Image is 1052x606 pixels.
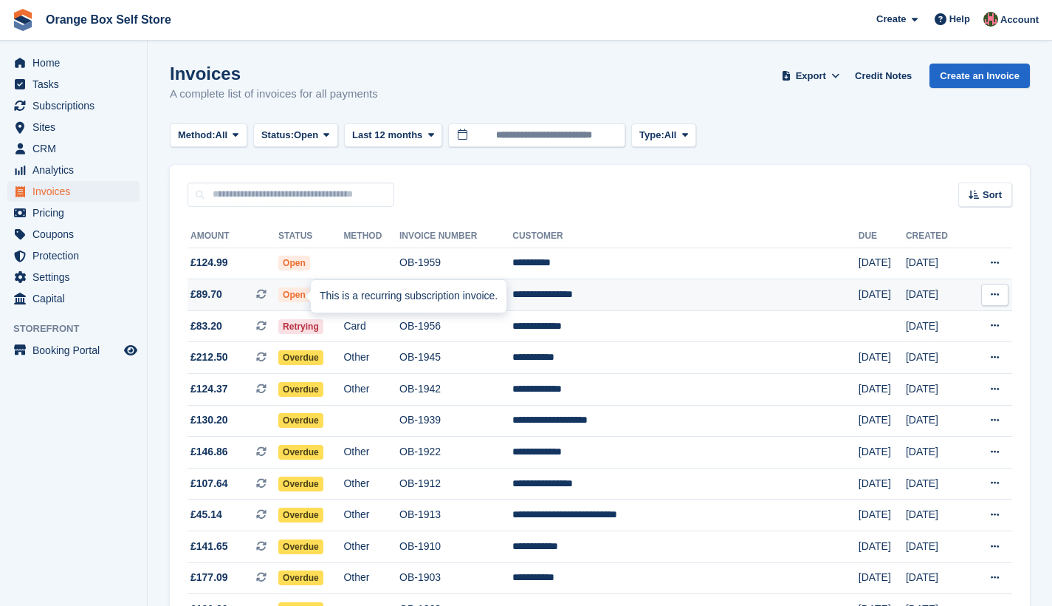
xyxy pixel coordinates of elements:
button: Status: Open [253,123,338,148]
th: Invoice Number [399,225,512,248]
span: Capital [32,288,121,309]
span: Overdue [278,477,323,491]
td: [DATE] [859,500,906,531]
td: [DATE] [906,468,967,500]
span: Overdue [278,539,323,554]
td: OB-1945 [399,342,512,374]
span: Status: [261,128,294,143]
a: menu [7,181,140,202]
th: Method [343,225,399,248]
td: Other [343,531,399,563]
td: Other [343,437,399,469]
td: Other [343,468,399,500]
span: Sites [32,117,121,137]
h1: Invoices [170,64,378,84]
span: Sort [983,188,1002,202]
td: [DATE] [859,437,906,469]
span: All [664,128,677,143]
span: Pricing [32,202,121,223]
th: Customer [512,225,859,248]
div: This is a recurring subscription invoice. [311,280,506,313]
th: Amount [188,225,278,248]
td: [DATE] [859,342,906,374]
td: [DATE] [859,531,906,563]
span: Analytics [32,160,121,180]
a: menu [7,52,140,73]
a: menu [7,202,140,223]
p: A complete list of invoices for all payments [170,86,378,103]
a: Create an Invoice [929,64,1030,88]
td: [DATE] [906,310,967,342]
span: Subscriptions [32,95,121,116]
a: menu [7,288,140,309]
a: Preview store [122,341,140,359]
td: Other [343,500,399,531]
span: Export [796,69,826,84]
a: menu [7,160,140,180]
td: OB-1956 [399,310,512,342]
span: Overdue [278,350,323,365]
td: [DATE] [906,405,967,437]
td: [DATE] [906,248,967,279]
span: Type: [639,128,664,143]
span: £146.86 [190,444,228,460]
span: Help [949,12,970,27]
span: Overdue [278,413,323,428]
span: Overdue [278,571,323,585]
span: £141.65 [190,539,228,554]
th: Status [278,225,343,248]
a: menu [7,74,140,95]
span: Retrying [278,319,323,334]
a: menu [7,224,140,245]
img: stora-icon-8386f47178a22dfd0bd8f6a31ec36ba5ce8667c1dd55bd0f319d3a0aa187defe.svg [12,9,34,31]
span: Open [278,256,310,270]
span: CRM [32,138,121,159]
span: Home [32,52,121,73]
button: Method: All [170,123,247,148]
span: Protection [32,245,121,266]
span: Method: [178,128,216,143]
span: £107.64 [190,476,228,491]
td: Other [343,374,399,406]
span: Overdue [278,382,323,397]
td: [DATE] [906,562,967,594]
td: OB-1922 [399,437,512,469]
span: £124.37 [190,381,228,397]
a: menu [7,138,140,159]
span: Create [876,12,906,27]
span: Settings [32,267,121,287]
span: £177.09 [190,570,228,585]
a: menu [7,95,140,116]
td: [DATE] [859,468,906,500]
span: Storefront [13,321,147,336]
span: £83.20 [190,319,222,334]
td: OB-1910 [399,531,512,563]
span: £89.70 [190,287,222,302]
span: All [216,128,228,143]
td: OB-1903 [399,562,512,594]
span: Account [1000,13,1039,27]
td: [DATE] [906,500,967,531]
button: Type: All [631,123,696,148]
a: menu [7,340,140,361]
span: Overdue [278,508,323,522]
span: Invoices [32,181,121,202]
td: [DATE] [859,405,906,437]
a: menu [7,117,140,137]
span: Overdue [278,445,323,460]
button: Last 12 months [344,123,442,148]
td: Card [343,310,399,342]
td: Other [343,342,399,374]
span: Tasks [32,74,121,95]
td: [DATE] [906,437,967,469]
a: menu [7,267,140,287]
span: £130.20 [190,412,228,428]
td: [DATE] [859,562,906,594]
td: [DATE] [859,248,906,279]
span: £45.14 [190,507,222,522]
th: Due [859,225,906,248]
span: Booking Portal [32,340,121,361]
span: Open [278,287,310,302]
td: [DATE] [906,279,967,311]
a: Credit Notes [849,64,918,88]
